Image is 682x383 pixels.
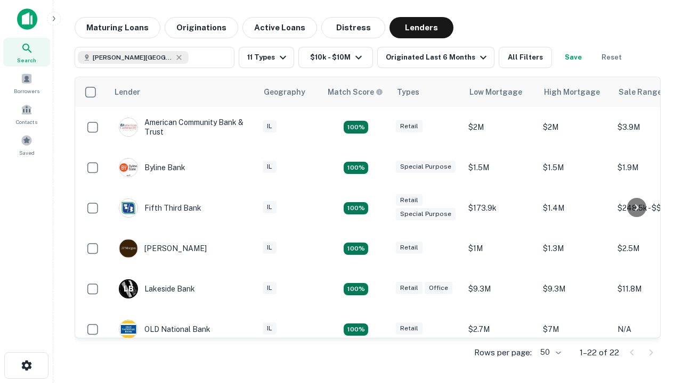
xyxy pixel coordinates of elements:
[396,242,423,254] div: Retail
[263,322,277,335] div: IL
[3,69,50,97] a: Borrowers
[17,56,36,64] span: Search
[463,228,538,269] td: $1M
[386,51,490,64] div: Originated Last 6 Months
[344,162,368,174] div: Matching Properties: 2, hasApolloMatch: undefined
[396,161,456,173] div: Special Purpose
[75,17,160,38] button: Maturing Loans
[119,239,137,257] img: picture
[16,118,37,126] span: Contacts
[463,188,538,228] td: $173.9k
[396,322,423,335] div: Retail
[119,158,185,177] div: Byline Bank
[19,148,35,157] span: Saved
[263,282,277,294] div: IL
[544,86,600,98] div: High Mortgage
[119,279,195,298] div: Lakeside Bank
[124,284,133,295] p: L B
[119,239,207,258] div: [PERSON_NAME]
[3,99,50,128] a: Contacts
[499,47,552,68] button: All Filters
[263,161,277,173] div: IL
[396,120,423,132] div: Retail
[629,298,682,349] iframe: Chat Widget
[263,120,277,132] div: IL
[119,118,137,136] img: picture
[328,86,383,98] div: Capitalize uses an advanced AI algorithm to match your search with the best lender. The match sco...
[377,47,494,68] button: Originated Last 6 Months
[257,77,321,107] th: Geography
[463,147,538,188] td: $1.5M
[165,17,238,38] button: Originations
[321,77,391,107] th: Capitalize uses an advanced AI algorithm to match your search with the best lender. The match sco...
[115,86,140,98] div: Lender
[119,199,137,217] img: picture
[242,17,317,38] button: Active Loans
[321,17,385,38] button: Distress
[14,87,39,95] span: Borrowers
[344,323,368,336] div: Matching Properties: 2, hasApolloMatch: undefined
[397,86,419,98] div: Types
[595,47,629,68] button: Reset
[17,9,37,30] img: capitalize-icon.png
[538,269,612,309] td: $9.3M
[298,47,373,68] button: $10k - $10M
[119,118,247,137] div: American Community Bank & Trust
[389,17,453,38] button: Lenders
[344,283,368,296] div: Matching Properties: 3, hasApolloMatch: undefined
[536,345,563,360] div: 50
[3,38,50,66] a: Search
[396,282,423,294] div: Retail
[463,77,538,107] th: Low Mortgage
[396,194,423,206] div: Retail
[556,47,590,68] button: Save your search to get updates of matches that match your search criteria.
[119,320,137,338] img: picture
[396,208,456,220] div: Special Purpose
[463,269,538,309] td: $9.3M
[119,320,210,339] div: OLD National Bank
[538,228,612,269] td: $1.3M
[538,77,612,107] th: High Mortgage
[463,107,538,147] td: $2M
[463,309,538,349] td: $2.7M
[108,77,257,107] th: Lender
[263,201,277,213] div: IL
[538,107,612,147] td: $2M
[391,77,463,107] th: Types
[538,309,612,349] td: $7M
[344,121,368,134] div: Matching Properties: 2, hasApolloMatch: undefined
[538,188,612,228] td: $1.4M
[119,159,137,177] img: picture
[264,86,305,98] div: Geography
[474,346,532,359] p: Rows per page:
[239,47,294,68] button: 11 Types
[619,86,662,98] div: Sale Range
[344,243,368,255] div: Matching Properties: 2, hasApolloMatch: undefined
[538,147,612,188] td: $1.5M
[469,86,522,98] div: Low Mortgage
[119,198,201,218] div: Fifth Third Bank
[344,202,368,215] div: Matching Properties: 2, hasApolloMatch: undefined
[425,282,452,294] div: Office
[580,346,619,359] p: 1–22 of 22
[263,242,277,254] div: IL
[3,130,50,159] a: Saved
[328,86,381,98] h6: Match Score
[93,53,173,62] span: [PERSON_NAME][GEOGRAPHIC_DATA], [GEOGRAPHIC_DATA]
